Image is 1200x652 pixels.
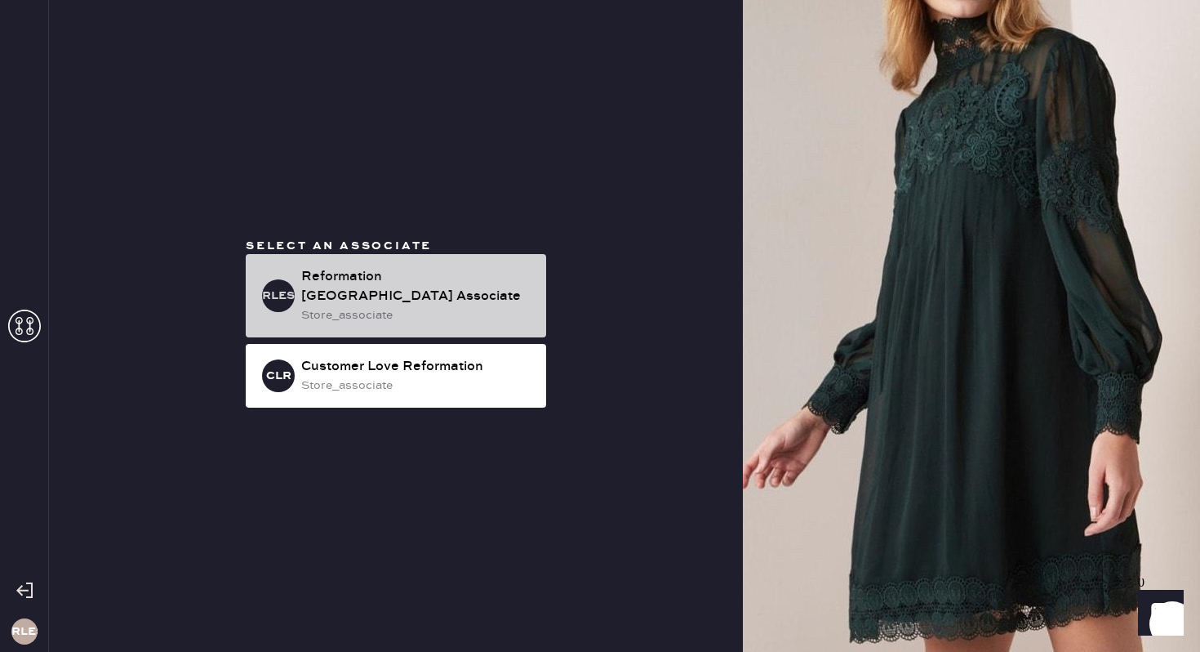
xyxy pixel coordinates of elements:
[301,267,533,306] div: Reformation [GEOGRAPHIC_DATA] Associate
[266,370,291,382] h3: CLR
[1122,578,1193,649] iframe: Front Chat
[11,626,38,637] h3: RLES
[246,239,432,253] span: Select an associate
[262,290,295,301] h3: RLESA
[301,306,533,324] div: store_associate
[301,377,533,395] div: store_associate
[301,357,533,377] div: Customer Love Reformation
